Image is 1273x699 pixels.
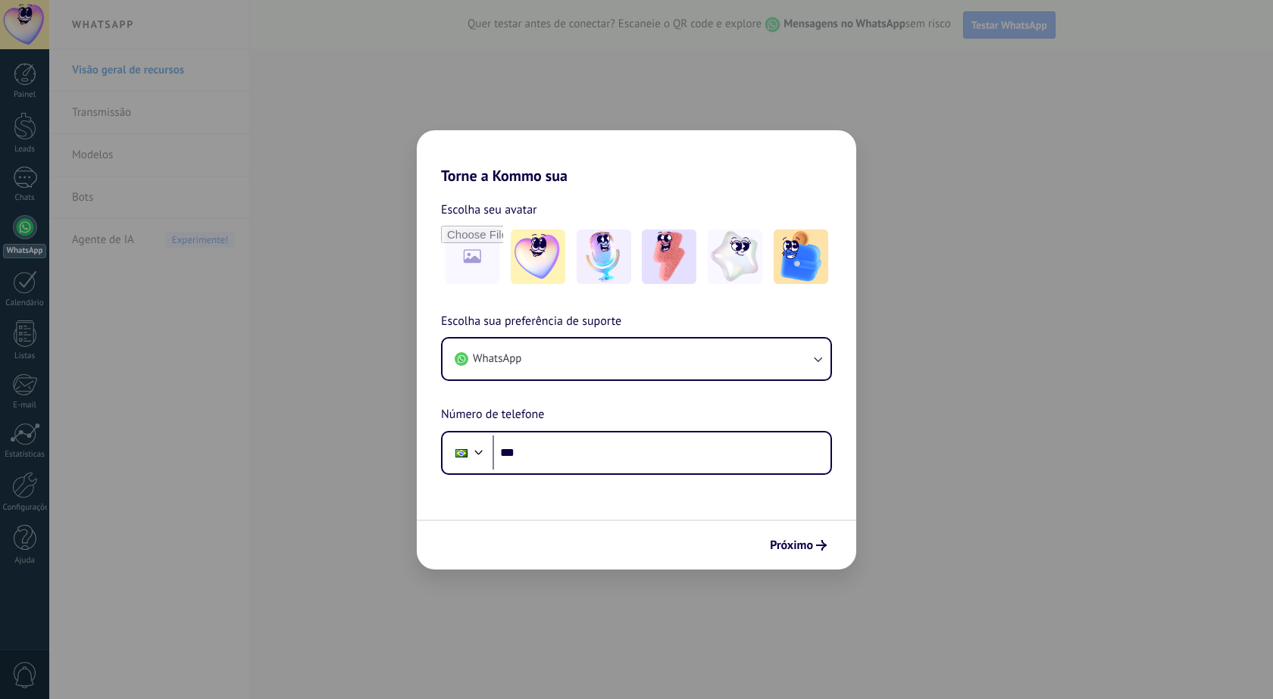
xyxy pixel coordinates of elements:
[577,229,631,284] img: -2.jpeg
[770,540,813,551] span: Próximo
[642,229,696,284] img: -3.jpeg
[763,532,834,558] button: Próximo
[774,229,828,284] img: -5.jpeg
[441,200,537,220] span: Escolha seu avatar
[473,351,521,367] span: WhatsApp
[511,229,565,284] img: -1.jpeg
[417,130,856,185] h2: Torne a Kommo sua
[441,405,544,425] span: Número de telefone
[708,229,762,284] img: -4.jpeg
[441,312,621,332] span: Escolha sua preferência de suporte
[447,437,476,469] div: Brazil: + 55
[443,339,830,379] button: WhatsApp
